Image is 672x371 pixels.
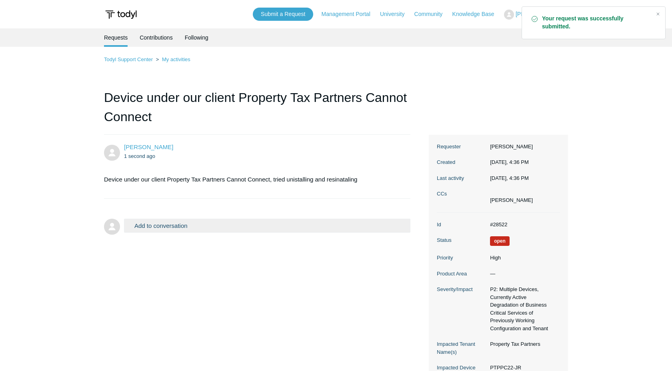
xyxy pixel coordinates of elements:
[104,56,154,62] li: Todyl Support Center
[437,285,486,293] dt: Severity/Impact
[104,28,128,47] li: Requests
[380,10,412,18] a: University
[437,221,486,229] dt: Id
[490,196,533,204] li: Kory Gant
[104,7,138,22] img: Todyl Support Center Help Center home page
[486,143,560,151] dd: [PERSON_NAME]
[504,10,568,20] button: [PERSON_NAME]
[322,10,378,18] a: Management Portal
[486,221,560,229] dd: #28522
[486,340,560,348] dd: Property Tax Partners
[437,254,486,262] dt: Priority
[486,270,560,278] dd: —
[414,10,451,18] a: Community
[253,8,313,21] a: Submit a Request
[104,88,410,135] h1: Device under our client Property Tax Partners Cannot Connect
[490,236,510,246] span: We are working on a response for you
[452,10,502,18] a: Knowledge Base
[104,56,153,62] a: Todyl Support Center
[185,28,208,47] a: Following
[652,8,664,20] div: Close
[486,285,560,332] dd: P2: Multiple Devices, Currently Active Degradation of Business Critical Services of Previously Wo...
[490,175,529,181] time: 09/29/2025, 16:36
[124,153,155,159] time: 09/29/2025, 16:36
[490,159,529,165] time: 09/29/2025, 16:36
[154,56,190,62] li: My activities
[437,174,486,182] dt: Last activity
[516,11,562,17] span: [PERSON_NAME]
[140,28,173,47] a: Contributions
[437,143,486,151] dt: Requester
[437,158,486,166] dt: Created
[162,56,190,62] a: My activities
[486,254,560,262] dd: High
[437,270,486,278] dt: Product Area
[124,219,410,233] button: Add to conversation
[104,175,402,184] p: Device under our client Property Tax Partners Cannot Connect, tried unistalling and resinataling
[437,236,486,244] dt: Status
[437,340,486,356] dt: Impacted Tenant Name(s)
[437,190,486,198] dt: CCs
[124,144,173,150] span: Donovan Brown
[124,144,173,150] a: [PERSON_NAME]
[542,15,649,31] strong: Your request was successfully submitted.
